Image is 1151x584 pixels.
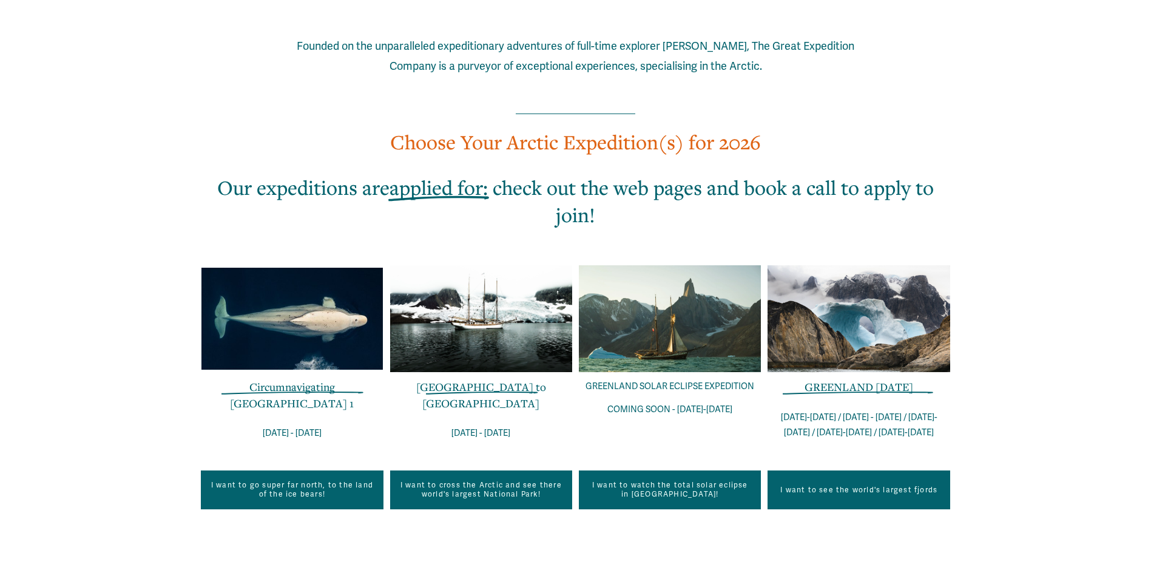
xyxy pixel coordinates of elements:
span: applied for [390,174,483,200]
a: I want to cross the Arctic and see there world's largest National Park! [390,470,572,509]
span: GREENLAND [DATE] [805,379,913,394]
p: COMING SOON - [DATE]-[DATE] [579,402,761,418]
a: I want to see the world's largest fjords [768,470,950,509]
a: I want to watch the total solar eclipse in [GEOGRAPHIC_DATA]! [579,470,761,509]
p: [DATE] - [DATE] [390,426,572,441]
a: Circumnavigating [GEOGRAPHIC_DATA] 1 [230,379,354,410]
h2: Our expeditions are : check out the web pages and book a call to apply to join! [201,174,950,228]
p: GREENLAND SOLAR ECLIPSE EXPEDITION [579,379,761,395]
p: [DATE] - [DATE] [201,426,383,441]
p: [DATE]-[DATE] / [DATE] - [DATE] / [DATE]-[DATE] / [DATE]-[DATE] / [DATE]-[DATE] [768,410,950,441]
a: I want to go super far north, to the land of the ice bears! [201,470,383,509]
span: Founded on the unparalleled expeditionary adventures of full-time explorer [PERSON_NAME], The Gre... [297,39,857,72]
a: [GEOGRAPHIC_DATA] to [GEOGRAPHIC_DATA] [416,379,546,410]
span: Choose Your Arctic Expedition(s) for 2026 [390,129,761,155]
